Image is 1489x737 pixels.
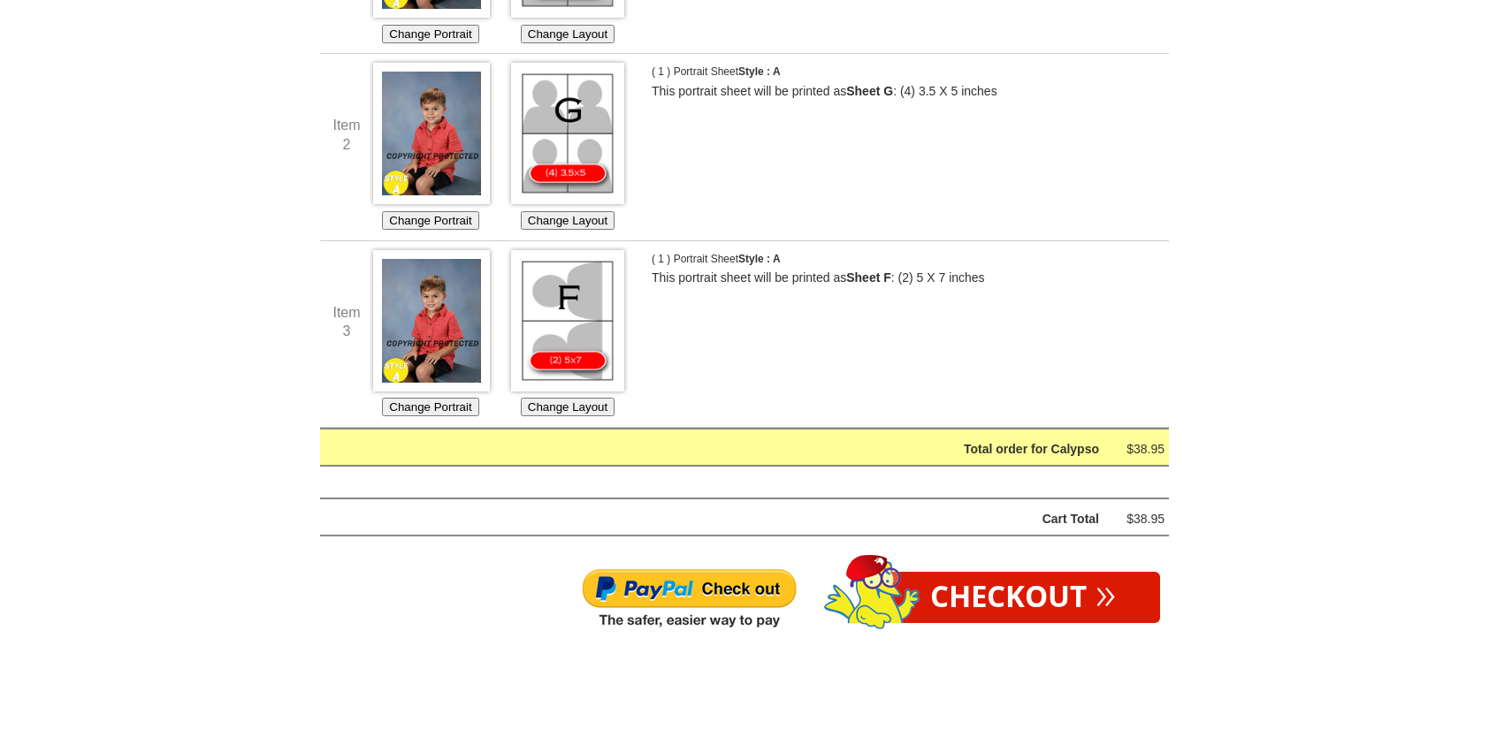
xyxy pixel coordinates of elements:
button: Change Portrait [382,25,478,43]
img: Choose Layout [511,63,624,204]
p: This portrait sheet will be printed as : (2) 5 X 7 inches [652,269,1138,288]
button: Change Portrait [382,398,478,416]
img: Paypal [581,567,798,631]
div: Choose which Image you'd like to use for this Portrait Sheet [373,250,488,418]
div: Item 2 [320,116,373,154]
span: Style : A [738,65,781,78]
button: Change Portrait [382,211,478,230]
b: Sheet F [846,270,891,285]
div: Cart Total [365,508,1099,530]
button: Change Layout [521,398,615,416]
img: Choose Image *1964_0103a*1964 [373,250,490,391]
p: This portrait sheet will be printed as : (4) 3.5 X 5 inches [652,82,1138,102]
div: Choose which Layout you would like for this Portrait Sheet [510,250,625,418]
b: Sheet G [846,84,893,98]
img: Choose Image *1964_0103a*1964 [373,63,490,204]
p: ( 1 ) Portrait Sheet [652,250,828,270]
div: $38.95 [1111,438,1164,460]
button: Change Layout [521,211,615,230]
span: » [1096,582,1116,602]
a: Checkout» [886,572,1160,623]
div: Choose which Image you'd like to use for this Portrait Sheet [373,63,488,231]
p: ( 1 ) Portrait Sheet [652,63,828,82]
div: Choose which Layout you would like for this Portrait Sheet [510,63,625,231]
div: Total order for Calypso [365,438,1099,460]
div: $38.95 [1111,508,1164,530]
img: Choose Layout [511,250,624,391]
span: Style : A [738,253,781,265]
div: Item 3 [320,303,373,341]
button: Change Layout [521,25,615,43]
